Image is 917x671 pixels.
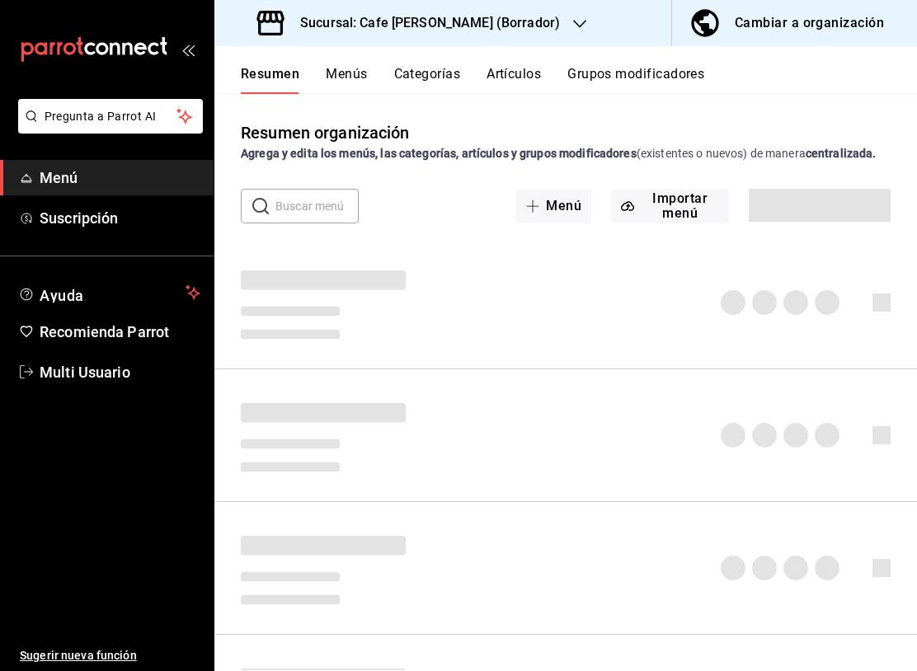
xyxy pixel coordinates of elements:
div: Cambiar a organización [735,12,884,35]
div: navigation tabs [241,66,917,94]
span: Ayuda [40,283,179,303]
a: Pregunta a Parrot AI [12,120,203,137]
strong: centralizada. [806,147,877,160]
button: Resumen [241,66,299,94]
strong: Agrega y edita los menús, las categorías, artículos y grupos modificadores [241,147,637,160]
h3: Sucursal: Cafe [PERSON_NAME] (Borrador) [287,13,560,33]
button: Pregunta a Parrot AI [18,99,203,134]
input: Buscar menú [275,190,359,223]
button: Categorías [394,66,461,94]
div: (existentes o nuevos) de manera [241,145,891,162]
span: Multi Usuario [40,361,200,383]
button: Menú [516,189,591,223]
button: Artículos [487,66,541,94]
button: Menús [326,66,367,94]
button: open_drawer_menu [181,43,195,56]
span: Suscripción [40,207,200,229]
button: Importar menú [611,189,729,223]
button: Grupos modificadores [567,66,704,94]
span: Recomienda Parrot [40,321,200,343]
div: Resumen organización [241,120,410,145]
span: Menú [40,167,200,189]
span: Sugerir nueva función [20,647,200,664]
span: Pregunta a Parrot AI [45,108,177,125]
